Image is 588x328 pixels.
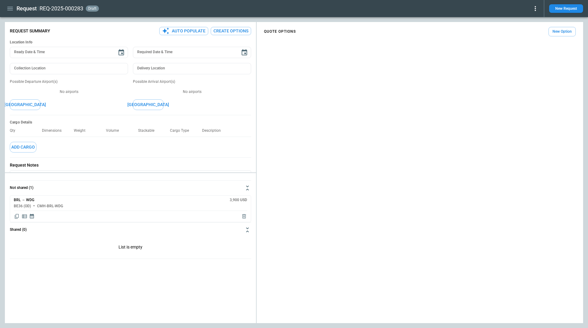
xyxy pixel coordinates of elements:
[10,79,128,84] p: Possible Departure Airport(s)
[40,5,83,12] h2: REQ-2025-000283
[10,142,36,153] button: Add Cargo
[264,30,296,33] h4: QUOTE OPTIONS
[133,99,164,110] button: [GEOGRAPHIC_DATA]
[115,46,127,59] button: Choose date
[549,4,583,13] button: New Request
[106,128,124,133] p: Volume
[10,237,251,259] p: List is empty
[14,204,31,208] h6: BE36 (OD)
[159,27,208,35] button: Auto Populate
[14,213,20,219] span: Copy quote content
[170,128,194,133] p: Cargo Type
[211,27,251,35] button: Create Options
[257,24,583,39] div: scrollable content
[10,89,128,94] p: No airports
[10,195,251,222] div: Not shared (1)
[87,6,98,11] span: draft
[29,213,35,219] span: Display quote schedule
[74,128,90,133] p: Weight
[548,27,576,36] button: New Option
[21,213,28,219] span: Display detailed quote content
[238,46,251,59] button: Choose date
[10,120,251,125] h6: Cargo Details
[202,128,226,133] p: Description
[10,223,251,237] button: Shared (0)
[10,28,50,34] p: Request Summary
[230,198,247,202] h6: 3,900 USD
[133,79,251,84] p: Possible Arrival Airport(s)
[10,186,33,190] h6: Not shared (1)
[10,181,251,195] button: Not shared (1)
[42,128,66,133] p: Dimensions
[17,5,37,12] h1: Request
[133,89,251,94] p: No airports
[241,213,247,219] span: Delete quote
[10,99,40,110] button: [GEOGRAPHIC_DATA]
[37,204,63,208] h6: CMH-BRL-WDG
[10,163,251,168] p: Request Notes
[10,40,251,45] h6: Location Info
[14,198,34,202] h6: BRL → WDG
[10,237,251,259] div: Not shared (1)
[138,128,159,133] p: Stackable
[10,228,27,232] h6: Shared (0)
[10,128,20,133] p: Qty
